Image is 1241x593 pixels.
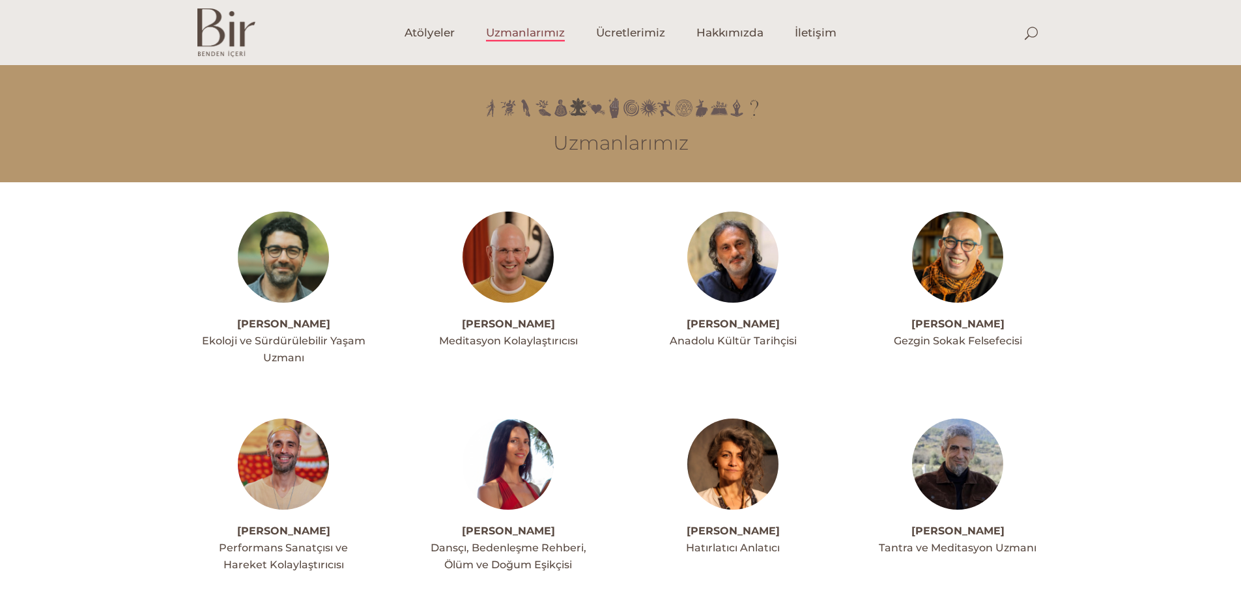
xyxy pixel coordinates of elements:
h3: Uzmanlarımız [197,131,1044,155]
img: meditasyon-ahmet-1-300x300.jpg [463,212,554,303]
span: Meditasyon Kolaylaştırıcısı [439,335,578,347]
img: Ali_Canip_Olgunlu_003_copy-300x300.jpg [687,212,778,303]
img: arbilprofilfoto-300x300.jpg [687,419,778,510]
img: ahmetacarprofil--300x300.jpg [238,212,329,303]
span: Gezgin Sokak Felsefecisi [894,335,1022,347]
span: Performans Sanatçısı ve Hareket Kolaylaştırıcısı [219,542,348,571]
a: [PERSON_NAME] [237,318,330,330]
a: [PERSON_NAME] [462,318,555,330]
img: Koray_Arham_Mincinozlu_002_copy-300x300.jpg [912,419,1003,510]
span: Tantra ve Meditasyon Uzmanı [879,542,1036,554]
a: [PERSON_NAME] [687,525,780,537]
img: alperakprofil-300x300.jpg [238,419,329,510]
a: [PERSON_NAME] [911,318,1005,330]
img: amberprofil1-300x300.jpg [463,419,554,510]
span: Ekoloji ve Sürdürülebilir Yaşam Uzmanı [202,335,365,364]
a: [PERSON_NAME] [911,525,1005,537]
span: Hakkımızda [696,25,763,40]
a: [PERSON_NAME] [237,525,330,537]
span: Anadolu Kültür Tarihçisi [670,335,797,347]
span: Uzmanlarımız [486,25,565,40]
a: [PERSON_NAME] [687,318,780,330]
span: İletişim [795,25,836,40]
img: alinakiprofil--300x300.jpg [912,212,1003,303]
a: [PERSON_NAME] [462,525,555,537]
span: Ücretlerimiz [596,25,665,40]
span: Hatırlatıcı Anlatıcı [686,542,780,554]
span: Atölyeler [405,25,455,40]
span: Dansçı, Bedenleşme Rehberi, Ölüm ve Doğum Eşikçisi [431,542,586,571]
